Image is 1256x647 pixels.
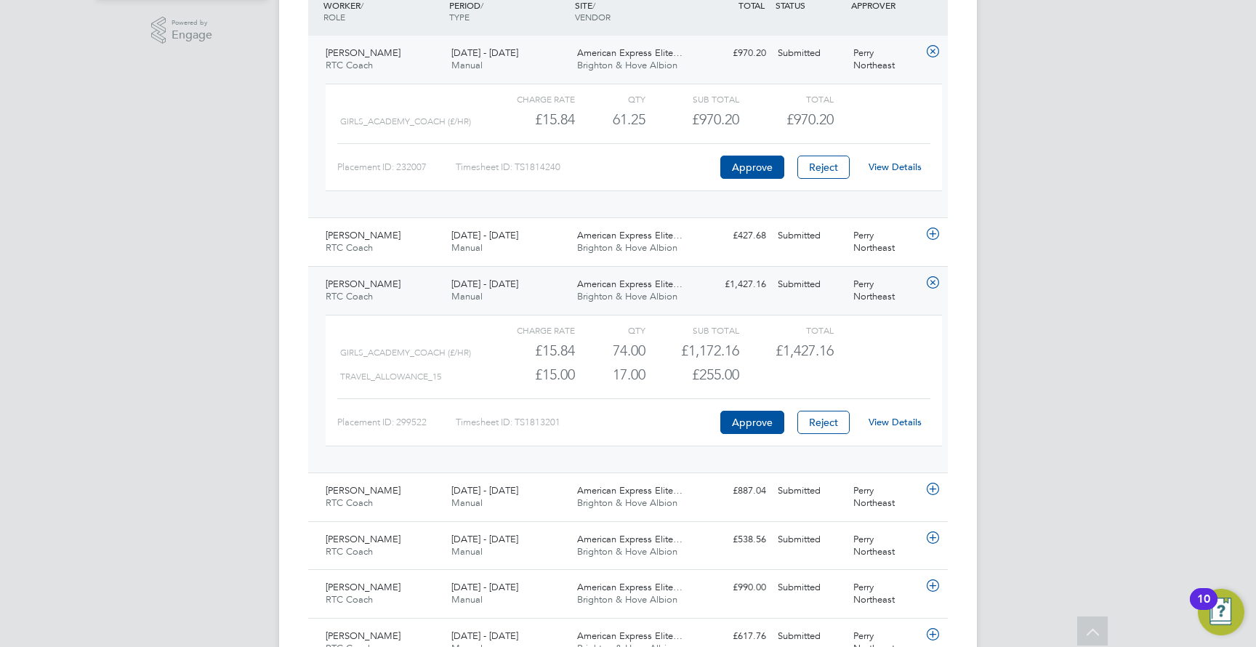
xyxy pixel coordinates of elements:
[739,321,833,339] div: Total
[577,533,683,545] span: American Express Elite…
[575,339,645,363] div: 74.00
[772,479,848,503] div: Submitted
[481,90,575,108] div: Charge rate
[451,593,483,606] span: Manual
[172,29,212,41] span: Engage
[326,229,400,241] span: [PERSON_NAME]
[772,528,848,552] div: Submitted
[577,290,677,302] span: Brighton & Hove Albion
[449,11,470,23] span: TYPE
[451,47,518,59] span: [DATE] - [DATE]
[577,581,683,593] span: American Express Elite…
[481,321,575,339] div: Charge rate
[451,533,518,545] span: [DATE] - [DATE]
[451,229,518,241] span: [DATE] - [DATE]
[1197,599,1210,618] div: 10
[577,593,677,606] span: Brighton & Hove Albion
[481,339,575,363] div: £15.84
[151,17,213,44] a: Powered byEngage
[772,224,848,248] div: Submitted
[575,321,645,339] div: QTY
[772,273,848,297] div: Submitted
[696,224,772,248] div: £427.68
[326,278,400,290] span: [PERSON_NAME]
[869,416,922,428] a: View Details
[575,363,645,387] div: 17.00
[696,273,772,297] div: £1,427.16
[577,47,683,59] span: American Express Elite…
[481,363,575,387] div: £15.00
[1198,589,1244,635] button: Open Resource Center, 10 new notifications
[451,630,518,642] span: [DATE] - [DATE]
[696,528,772,552] div: £538.56
[340,371,441,382] span: TRAVEL_ALLOWANCE_15
[326,497,373,509] span: RTC Coach
[451,497,483,509] span: Manual
[326,545,373,558] span: RTC Coach
[326,290,373,302] span: RTC Coach
[739,90,833,108] div: Total
[340,116,471,126] span: Girls_Academy_Coach (£/HR)
[451,290,483,302] span: Manual
[696,479,772,503] div: £887.04
[696,41,772,65] div: £970.20
[720,156,784,179] button: Approve
[326,47,400,59] span: [PERSON_NAME]
[696,576,772,600] div: £990.00
[577,545,677,558] span: Brighton & Hove Albion
[172,17,212,29] span: Powered by
[451,59,483,71] span: Manual
[326,581,400,593] span: [PERSON_NAME]
[577,497,677,509] span: Brighton & Hove Albion
[451,581,518,593] span: [DATE] - [DATE]
[575,11,611,23] span: VENDOR
[645,321,739,339] div: Sub Total
[481,108,575,132] div: £15.84
[577,229,683,241] span: American Express Elite…
[848,576,923,612] div: Perry Northeast
[772,41,848,65] div: Submitted
[451,241,483,254] span: Manual
[797,156,850,179] button: Reject
[340,347,471,358] span: Girls_Academy_Coach (£/HR)
[323,11,345,23] span: ROLE
[326,484,400,497] span: [PERSON_NAME]
[337,411,456,434] div: Placement ID: 299522
[337,156,456,179] div: Placement ID: 232007
[848,273,923,309] div: Perry Northeast
[645,339,739,363] div: £1,172.16
[575,90,645,108] div: QTY
[645,363,739,387] div: £255.00
[575,108,645,132] div: 61.25
[797,411,850,434] button: Reject
[577,278,683,290] span: American Express Elite…
[456,156,717,179] div: Timesheet ID: TS1814240
[786,110,834,128] span: £970.20
[577,484,683,497] span: American Express Elite…
[848,41,923,78] div: Perry Northeast
[577,630,683,642] span: American Express Elite…
[326,241,373,254] span: RTC Coach
[848,528,923,564] div: Perry Northeast
[456,411,717,434] div: Timesheet ID: TS1813201
[869,161,922,173] a: View Details
[645,90,739,108] div: Sub Total
[451,278,518,290] span: [DATE] - [DATE]
[326,59,373,71] span: RTC Coach
[326,630,400,642] span: [PERSON_NAME]
[776,342,834,359] span: £1,427.16
[772,576,848,600] div: Submitted
[451,545,483,558] span: Manual
[720,411,784,434] button: Approve
[848,479,923,515] div: Perry Northeast
[326,533,400,545] span: [PERSON_NAME]
[577,241,677,254] span: Brighton & Hove Albion
[645,108,739,132] div: £970.20
[577,59,677,71] span: Brighton & Hove Albion
[326,593,373,606] span: RTC Coach
[848,224,923,260] div: Perry Northeast
[451,484,518,497] span: [DATE] - [DATE]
